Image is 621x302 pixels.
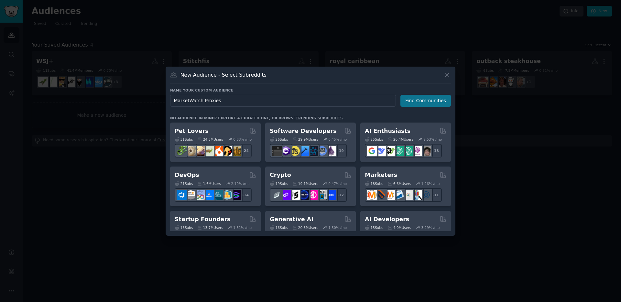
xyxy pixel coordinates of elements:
img: DeepSeek [376,146,386,156]
div: 25 Sub s [365,137,383,142]
h2: Marketers [365,171,397,179]
div: 4.0M Users [387,225,411,230]
img: web3 [299,190,309,200]
img: Docker_DevOps [195,190,205,200]
div: + 18 [428,144,442,157]
h2: Generative AI [270,215,313,223]
h3: New Audience - Select Subreddits [180,71,267,78]
div: 2.53 % /mo [423,137,442,142]
h2: AI Enthusiasts [365,127,410,135]
div: 18 Sub s [365,181,383,186]
img: chatgpt_prompts_ [403,146,413,156]
div: 0.45 % /mo [328,137,347,142]
div: 21 Sub s [175,181,193,186]
div: 20.3M Users [292,225,318,230]
button: Find Communities [400,95,451,107]
input: Pick a short name, like "Digital Marketers" or "Movie-Goers" [170,95,396,107]
img: GoogleGeminiAI [367,146,377,156]
div: 15 Sub s [365,225,383,230]
img: PlatformEngineers [231,190,241,200]
h2: Pet Lovers [175,127,209,135]
div: 0.83 % /mo [233,137,252,142]
div: 6.6M Users [387,181,411,186]
div: 24.3M Users [197,137,223,142]
img: AskComputerScience [317,146,327,156]
div: 19 Sub s [270,181,288,186]
img: ballpython [186,146,196,156]
div: 1.51 % /mo [233,225,252,230]
div: 1.50 % /mo [328,225,347,230]
div: 1.6M Users [197,181,221,186]
img: 0xPolygon [281,190,291,200]
img: OpenAIDev [412,146,422,156]
h2: AI Developers [365,215,409,223]
img: elixir [326,146,336,156]
div: 31 Sub s [175,137,193,142]
div: 2.10 % /mo [231,181,250,186]
div: 3.29 % /mo [421,225,440,230]
img: defi_ [326,190,336,200]
img: chatgpt_promptDesign [394,146,404,156]
div: 16 Sub s [270,225,288,230]
img: AItoolsCatalog [385,146,395,156]
div: 1.26 % /mo [421,181,440,186]
h2: Crypto [270,171,291,179]
img: AskMarketing [385,190,395,200]
img: DevOpsLinks [204,190,214,200]
img: ethfinance [272,190,282,200]
div: 0.47 % /mo [328,181,347,186]
img: OnlineMarketing [421,190,431,200]
div: + 24 [238,144,252,157]
img: herpetology [177,146,187,156]
img: ArtificalIntelligence [421,146,431,156]
div: No audience in mind? Explore a curated one, or browse . [170,116,344,120]
img: cockatiel [213,146,223,156]
a: trending subreddits [296,116,343,120]
img: AWS_Certified_Experts [186,190,196,200]
div: 26 Sub s [270,137,288,142]
img: iOSProgramming [299,146,309,156]
div: 19.1M Users [292,181,318,186]
img: content_marketing [367,190,377,200]
img: MarketingResearch [412,190,422,200]
div: 29.9M Users [292,137,318,142]
img: PetAdvice [222,146,232,156]
img: ethstaker [290,190,300,200]
div: + 12 [333,188,347,202]
div: + 14 [238,188,252,202]
h2: Startup Founders [175,215,230,223]
div: + 11 [428,188,442,202]
img: reactnative [308,146,318,156]
img: platformengineering [213,190,223,200]
img: CryptoNews [317,190,327,200]
div: 16 Sub s [175,225,193,230]
h2: Software Developers [270,127,336,135]
img: dogbreed [231,146,241,156]
img: googleads [403,190,413,200]
div: 13.7M Users [197,225,223,230]
img: defiblockchain [308,190,318,200]
img: learnjavascript [290,146,300,156]
img: Emailmarketing [394,190,404,200]
img: aws_cdk [222,190,232,200]
h2: DevOps [175,171,199,179]
img: csharp [281,146,291,156]
h3: Name your custom audience [170,88,451,92]
div: + 19 [333,144,347,157]
div: 20.4M Users [387,137,413,142]
img: azuredevops [177,190,187,200]
img: turtle [204,146,214,156]
img: leopardgeckos [195,146,205,156]
img: software [272,146,282,156]
img: bigseo [376,190,386,200]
